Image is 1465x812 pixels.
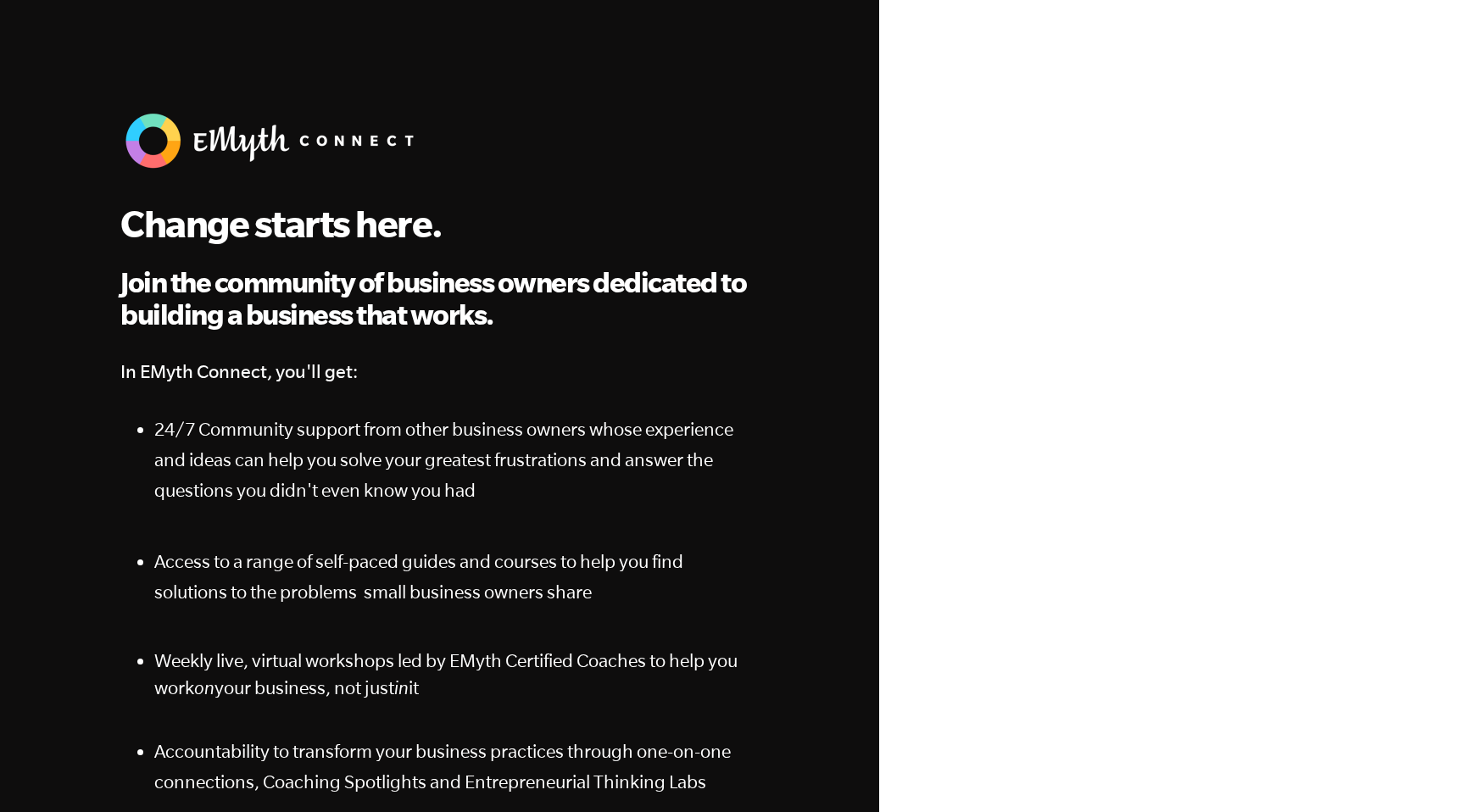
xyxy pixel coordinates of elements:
iframe: Chat Widget [1380,731,1465,812]
h2: Join the community of business owners dedicated to building a business that works. [120,266,758,331]
h1: Change starts here. [120,201,758,246]
img: EMyth Connect Banner w White Text [120,108,426,173]
em: on [194,677,214,698]
p: 24/7 Community support from other business owners whose experience and ideas can help you solve y... [154,414,758,505]
span: your business, not just [214,677,394,698]
h4: In EMyth Connect, you'll get: [120,356,758,387]
span: Weekly live, virtual workshops led by EMyth Certified Coaches to help you work [154,650,738,698]
span: Access to a range of self-paced guides and courses to help you find solutions to the problems sma... [154,551,683,602]
span: Accountability to transform your business practices through one-on-one connections, Coaching Spot... [154,741,731,792]
span: it [409,677,419,698]
em: in [394,677,409,698]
